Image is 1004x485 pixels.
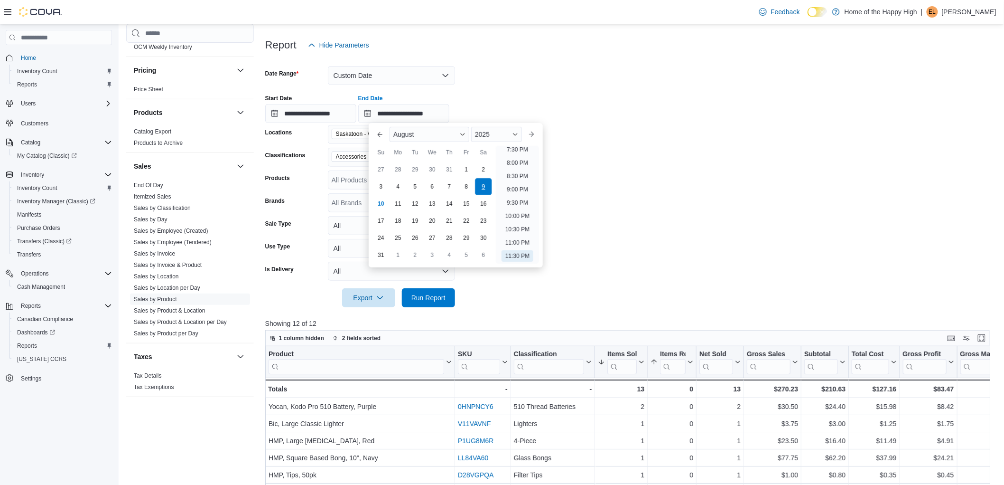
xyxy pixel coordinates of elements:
div: day-2 [476,162,491,177]
span: Reports [17,342,37,350]
span: Transfers (Classic) [13,236,112,247]
div: Items Ref [660,350,686,359]
a: Tax Details [134,372,162,379]
button: 1 column hidden [266,333,328,344]
h3: Products [134,108,163,117]
span: Transfers [13,249,112,260]
label: Brands [265,197,285,205]
a: Transfers [13,249,45,260]
button: All [328,239,455,258]
span: Hide Parameters [319,40,369,50]
button: Items Sold [598,350,644,374]
a: Catalog Export [134,128,171,135]
span: Home [21,54,36,62]
a: Transfers (Classic) [9,235,116,248]
span: Saskatoon - Willowgrove - Fire & Flower [336,129,410,139]
span: Sales by Employee (Tendered) [134,238,212,246]
button: All [328,262,455,281]
span: Manifests [13,209,112,220]
a: Inventory Manager (Classic) [9,195,116,208]
div: day-3 [425,247,440,263]
div: Items Sold [607,350,637,359]
div: day-17 [373,213,389,228]
h3: Sales [134,162,151,171]
div: day-11 [390,196,406,211]
button: Hide Parameters [304,36,373,55]
div: 0 [651,383,693,395]
a: Canadian Compliance [13,314,77,325]
div: Totals [268,383,452,395]
span: Run Report [411,293,446,303]
button: Operations [2,267,116,280]
a: Sales by Product & Location [134,307,205,314]
div: Gross Sales [747,350,790,359]
a: Sales by Product & Location per Day [134,319,227,325]
span: Inventory Count [13,66,112,77]
div: Product [269,350,444,374]
span: Home [17,52,112,64]
span: 1 column hidden [279,334,324,342]
span: Sales by Location [134,273,179,280]
span: Reports [13,340,112,352]
p: Home of the Happy High [845,6,917,18]
span: Sales by Day [134,216,167,223]
a: Sales by Product per Day [134,330,198,337]
div: Items Ref [660,350,686,374]
div: day-2 [408,247,423,263]
button: [US_STATE] CCRS [9,352,116,366]
span: Settings [21,375,41,382]
span: Sales by Product [134,295,177,303]
a: Settings [17,373,45,384]
a: D28VGPQA [458,471,493,479]
div: Pricing [126,84,254,99]
a: 0HNPNCY6 [458,403,493,410]
span: Sales by Product & Location per Day [134,318,227,326]
span: Settings [17,372,112,384]
span: [US_STATE] CCRS [17,355,66,363]
span: End Of Day [134,181,163,189]
div: Gross Profit [902,350,946,374]
li: 11:00 PM [502,237,533,248]
div: day-30 [476,230,491,246]
div: day-24 [373,230,389,246]
label: Use Type [265,243,290,250]
a: Sales by Invoice [134,250,175,257]
li: 10:30 PM [502,224,533,235]
button: Enter fullscreen [976,333,987,344]
span: Sales by Classification [134,204,191,212]
div: day-10 [373,196,389,211]
div: Total Cost [852,350,889,374]
span: Inventory Count [13,182,112,194]
a: [US_STATE] CCRS [13,353,70,365]
span: Washington CCRS [13,353,112,365]
span: Inventory [17,169,112,181]
span: Inventory Manager (Classic) [13,196,112,207]
div: Classification [514,350,585,359]
div: day-6 [476,247,491,263]
div: day-28 [442,230,457,246]
a: Sales by Location [134,273,179,280]
div: Button. Open the year selector. 2025 is currently selected. [471,127,522,142]
button: Users [2,97,116,110]
div: Mo [390,145,406,160]
span: Saskatoon - Willowgrove - Fire & Flower [332,129,422,139]
button: Previous Month [372,127,388,142]
input: Press the down key to open a popover containing a calendar. [265,104,356,123]
button: Display options [961,333,972,344]
div: day-4 [390,179,406,194]
span: Canadian Compliance [13,314,112,325]
div: day-28 [390,162,406,177]
button: Net Sold [699,350,741,374]
label: Start Date [265,95,292,102]
button: Items Ref [651,350,693,374]
button: Settings [2,371,116,385]
span: Customers [21,120,48,127]
div: Sales [126,180,254,343]
a: OCM Weekly Inventory [134,44,192,50]
div: Th [442,145,457,160]
button: Products [235,107,246,118]
div: - [514,383,592,395]
div: Ena Lee [927,6,938,18]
